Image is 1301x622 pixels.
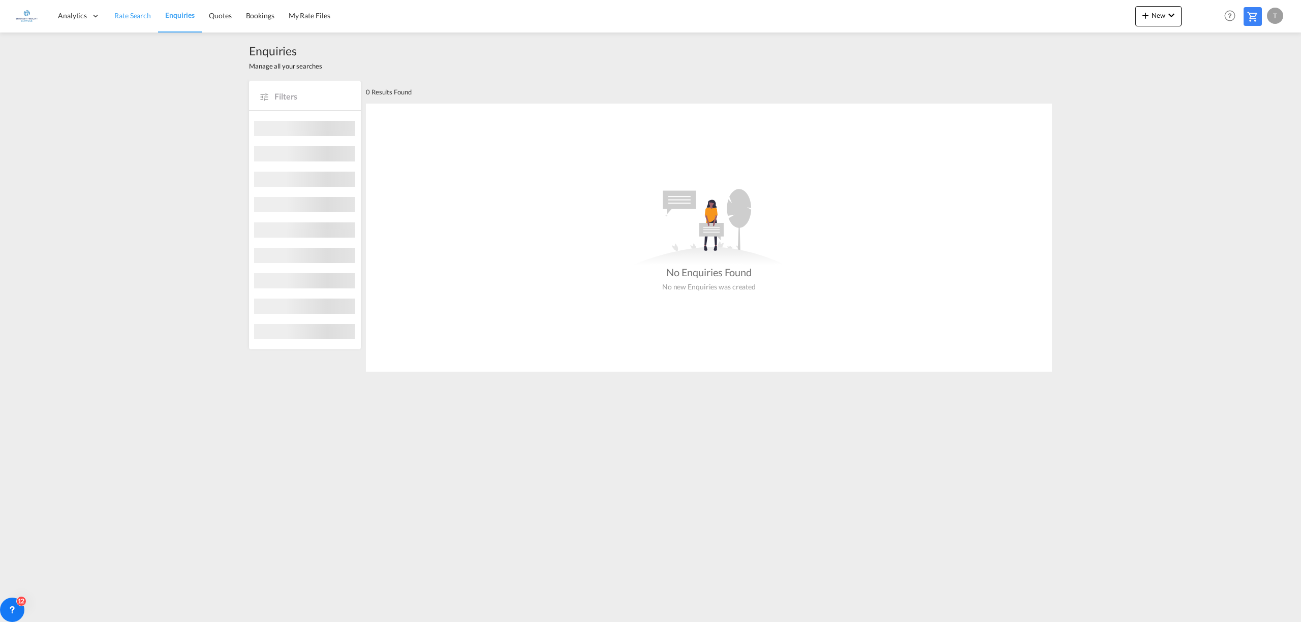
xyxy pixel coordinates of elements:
[249,43,322,59] span: Enquiries
[1221,7,1238,24] span: Help
[1267,8,1283,24] div: T
[1221,7,1244,25] div: Help
[1165,9,1178,21] md-icon: icon-chevron-down
[633,189,785,265] md-icon: assets/icons/custom/empty_quotes.svg
[289,11,330,20] span: My Rate Files
[165,11,195,19] span: Enquiries
[249,61,322,71] span: Manage all your searches
[114,11,151,20] span: Rate Search
[274,91,351,102] span: Filters
[1139,9,1152,21] md-icon: icon-plus 400-fg
[366,81,412,103] div: 0 Results Found
[209,11,231,20] span: Quotes
[58,11,87,21] span: Analytics
[1139,11,1178,19] span: New
[666,265,752,279] div: No Enquiries Found
[15,5,38,27] img: 6a2c35f0b7c411ef99d84d375d6e7407.jpg
[246,11,274,20] span: Bookings
[1135,6,1182,26] button: icon-plus 400-fgNewicon-chevron-down
[662,279,756,292] div: No new Enquiries was created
